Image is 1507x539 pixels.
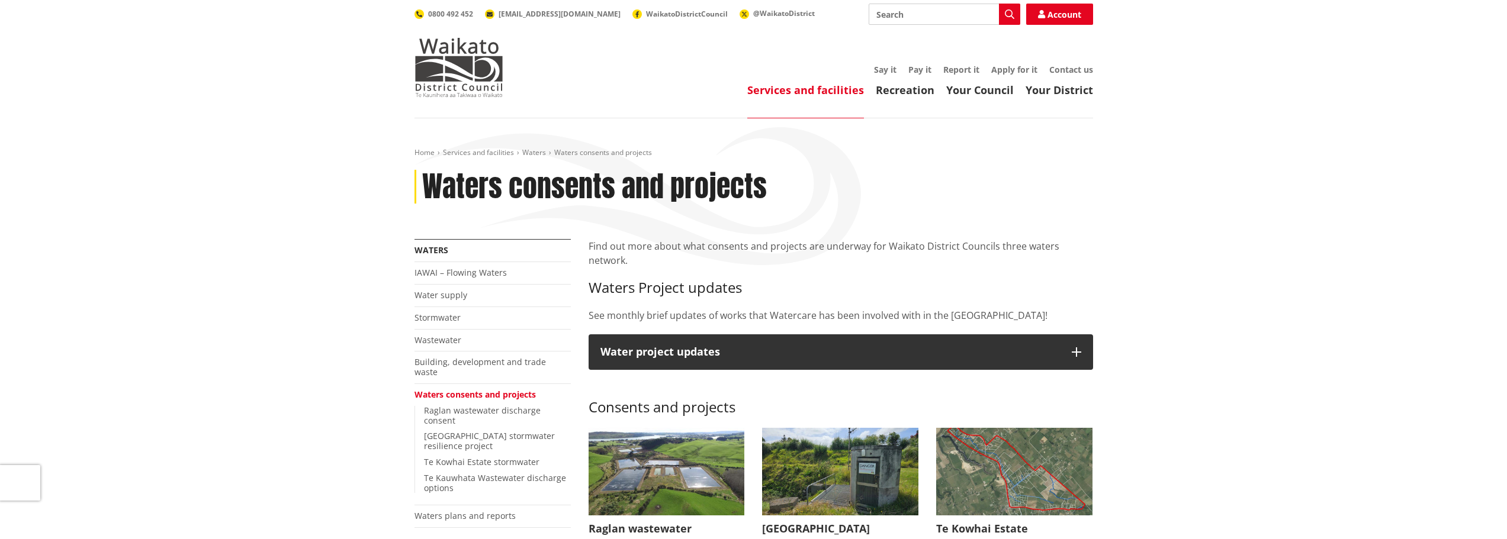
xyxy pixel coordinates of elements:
[589,428,745,515] img: Raglan wastewater treatment plant
[991,64,1037,75] a: Apply for it
[414,356,546,377] a: Building, development and trade waste
[424,405,541,426] a: Raglan wastewater discharge consent
[589,334,1093,370] button: Water project updates
[414,267,507,278] a: IAWAI – Flowing Waters
[414,148,1093,158] nav: breadcrumb
[869,4,1020,25] input: Search input
[414,312,461,323] a: Stormwater
[414,389,536,400] a: Waters consents and projects
[589,382,1093,416] h3: Consents and projects
[1026,4,1093,25] a: Account
[424,456,539,467] a: Te Kowhai Estate stormwater
[589,308,1093,322] p: See monthly brief updates of works that Watercare has been involved with in the [GEOGRAPHIC_DATA]!
[414,38,503,97] img: Waikato District Council - Te Kaunihera aa Takiwaa o Waikato
[1026,83,1093,97] a: Your District
[414,244,448,256] a: Waters
[876,83,934,97] a: Recreation
[424,472,566,493] a: Te Kauwhata Wastewater discharge options
[936,428,1093,515] img: Te Kowhai Estate stormwater
[646,9,728,19] span: WaikatoDistrictCouncil
[747,83,864,97] a: Services and facilities
[946,83,1014,97] a: Your Council
[600,346,1060,358] div: Water project updates
[443,147,514,157] a: Services and facilities
[632,9,728,19] a: WaikatoDistrictCouncil
[414,510,516,521] a: Waters plans and reports
[874,64,897,75] a: Say it
[414,289,467,301] a: Water supply
[422,170,767,204] h1: Waters consents and projects
[740,8,815,18] a: @WaikatoDistrict
[414,9,473,19] a: 0800 492 452
[424,430,555,451] a: [GEOGRAPHIC_DATA] stormwater resilience project
[908,64,931,75] a: Pay it
[589,279,1093,296] h3: Waters Project updates
[522,147,546,157] a: Waters
[762,428,918,515] img: 20231213_161422
[428,9,473,19] span: 0800 492 452
[753,8,815,18] span: @WaikatoDistrict
[589,239,1093,267] p: Find out more about what consents and projects are underway for Waikato District Councils three w...
[943,64,979,75] a: Report it
[414,147,435,157] a: Home
[554,147,652,157] span: Waters consents and projects
[499,9,621,19] span: [EMAIL_ADDRESS][DOMAIN_NAME]
[1049,64,1093,75] a: Contact us
[414,334,461,346] a: Wastewater
[485,9,621,19] a: [EMAIL_ADDRESS][DOMAIN_NAME]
